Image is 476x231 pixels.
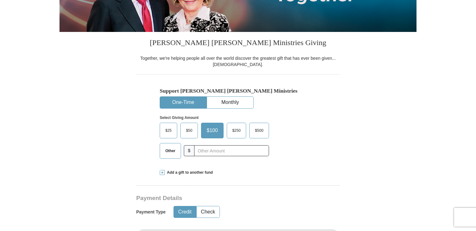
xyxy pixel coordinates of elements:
[162,146,178,156] span: Other
[229,126,244,135] span: $250
[162,126,175,135] span: $25
[183,126,195,135] span: $50
[184,145,194,156] span: $
[160,97,206,108] button: One-Time
[194,145,269,156] input: Other Amount
[207,97,253,108] button: Monthly
[136,195,296,202] h3: Payment Details
[204,126,221,135] span: $100
[252,126,266,135] span: $500
[136,32,340,55] h3: [PERSON_NAME] [PERSON_NAME] Ministries Giving
[136,55,340,68] div: Together, we're helping people all over the world discover the greatest gift that has ever been g...
[160,88,316,94] h5: Support [PERSON_NAME] [PERSON_NAME] Ministries
[136,209,166,215] h5: Payment Type
[197,206,220,218] button: Check
[174,206,196,218] button: Credit
[160,115,199,120] strong: Select Giving Amount
[165,170,213,175] span: Add a gift to another fund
